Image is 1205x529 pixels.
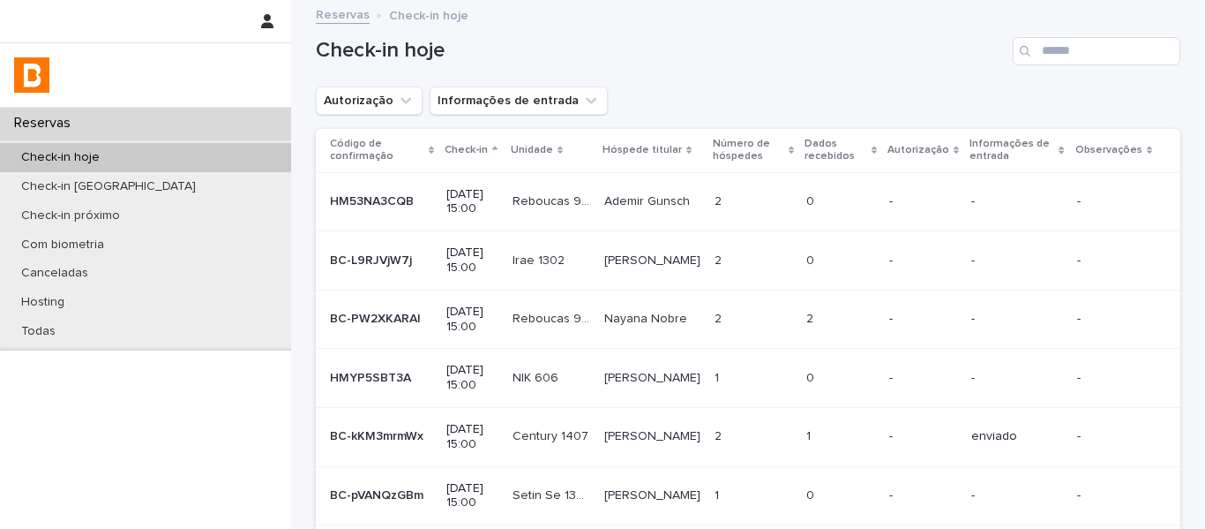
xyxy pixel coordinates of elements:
p: HM53NA3CQB [330,191,417,209]
img: zVaNuJHRTjyIjT5M9Xd5 [14,57,49,93]
p: - [971,312,1062,327]
p: [DATE] 15:00 [446,187,498,217]
p: [DATE] 15:00 [446,481,498,511]
p: Unidade [511,140,553,160]
p: - [971,371,1062,386]
p: Check-in hoje [389,4,468,24]
p: 2 [715,426,725,444]
p: [DATE] 15:00 [446,246,498,276]
p: - [1077,194,1152,209]
p: Check-in [GEOGRAPHIC_DATA] [7,179,210,194]
p: 2 [806,308,817,327]
p: BC-PW2XKARAl [330,308,423,327]
input: Search [1013,37,1180,65]
p: - [1077,312,1152,327]
tr: HMYP5SBT3AHMYP5SBT3A [DATE] 15:00NIK 606NIK 606 [PERSON_NAME][PERSON_NAME] 11 00 --- [316,349,1180,408]
p: Reservas [7,115,85,132]
p: - [971,194,1062,209]
p: 2 [715,250,725,268]
p: [DATE] 15:00 [446,422,498,452]
p: 1 [715,367,722,386]
p: NIK 606 [513,367,562,386]
p: Hosting [7,295,79,310]
p: BC-pVANQzGBm [330,485,427,503]
p: 0 [806,250,818,268]
p: Check-in hoje [7,150,114,165]
p: 2 [715,191,725,209]
tr: HM53NA3CQBHM53NA3CQB [DATE] 15:00Reboucas 909Reboucas 909 Ademir GunschAdemir Gunsch 22 00 --- [316,172,1180,231]
p: Todas [7,324,70,339]
p: Nayana Nobre [604,308,691,327]
p: Jaciane Martins Ferreira [604,426,704,444]
p: - [889,371,957,386]
tr: BC-kKM3mrmWxBC-kKM3mrmWx [DATE] 15:00Century 1407Century 1407 [PERSON_NAME][PERSON_NAME] 22 11 -e... [316,407,1180,466]
a: Reservas [316,4,370,24]
p: [PERSON_NAME] [604,250,704,268]
p: 1 [806,426,814,444]
h1: Check-in hoje [316,38,1006,64]
p: Francisco Nogueira Saldanha Franco [604,485,704,503]
tr: BC-PW2XKARAlBC-PW2XKARAl [DATE] 15:00Reboucas 902Reboucas 902 Nayana NobreNayana Nobre 22 22 --- [316,290,1180,349]
p: 0 [806,485,818,503]
tr: BC-L9RJVjW7jBC-L9RJVjW7j [DATE] 15:00Irae 1302Irae 1302 [PERSON_NAME][PERSON_NAME] 22 00 --- [316,231,1180,291]
p: - [889,429,957,444]
p: - [971,253,1062,268]
p: Check-in [445,140,488,160]
p: Código de confirmação [330,134,424,167]
p: Irae 1302 [513,250,568,268]
p: - [971,488,1062,503]
p: Canceladas [7,266,102,281]
p: Com biometria [7,238,118,253]
p: [DATE] 15:00 [446,305,498,335]
p: Reboucas 902 [513,308,594,327]
p: - [1077,488,1152,503]
p: 1 [715,485,722,503]
p: [PERSON_NAME] [604,367,704,386]
button: Autorização [316,87,423,115]
p: HMYP5SBT3A [330,367,415,386]
p: Century 1407 [513,426,592,444]
p: Hóspede titular [602,140,682,160]
p: - [889,312,957,327]
p: Reboucas 909 [513,191,594,209]
p: - [889,488,957,503]
p: [DATE] 15:00 [446,363,498,393]
p: 0 [806,367,818,386]
p: Check-in próximo [7,208,134,223]
p: BC-L9RJVjW7j [330,250,415,268]
tr: BC-pVANQzGBmBC-pVANQzGBm [DATE] 15:00Setin Se 1308Setin Se 1308 [PERSON_NAME][PERSON_NAME] 11 00 --- [316,466,1180,525]
p: Informações de entrada [969,134,1054,167]
p: Autorização [887,140,949,160]
p: Ademir Gunsch [604,191,693,209]
p: 0 [806,191,818,209]
p: Setin Se 1308 [513,485,594,503]
p: enviado [971,429,1062,444]
p: - [1077,429,1152,444]
p: - [1077,371,1152,386]
p: Observações [1075,140,1142,160]
p: Dados recebidos [805,134,867,167]
p: 2 [715,308,725,327]
p: - [889,194,957,209]
p: BC-kKM3mrmWx [330,426,427,444]
p: - [1077,253,1152,268]
button: Informações de entrada [430,87,608,115]
p: - [889,253,957,268]
p: Número de hóspedes [713,134,784,167]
